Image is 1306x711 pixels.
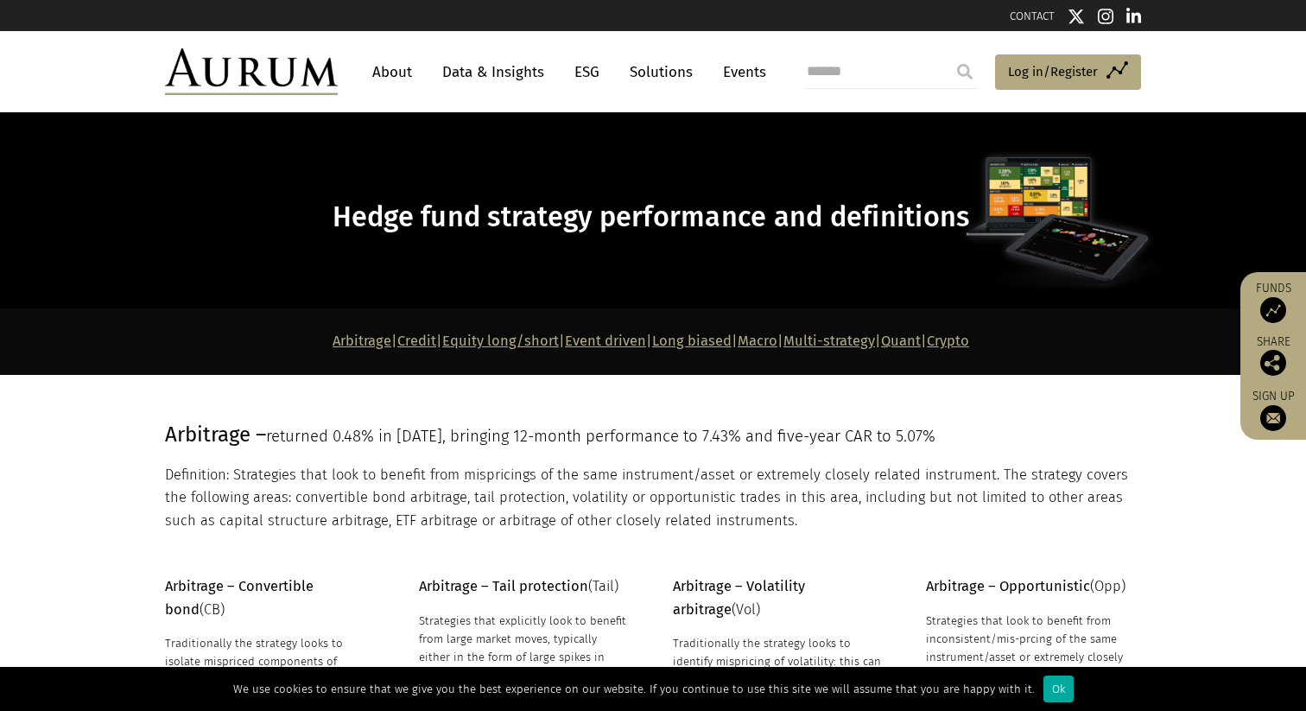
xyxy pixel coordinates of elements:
[927,333,969,349] a: Crypto
[266,427,935,446] span: returned 0.48% in [DATE], bringing 12-month performance to 7.43% and five-year CAR to 5.07%
[1249,389,1297,431] a: Sign up
[1249,336,1297,376] div: Share
[1010,10,1055,22] a: CONTACT
[1260,297,1286,323] img: Access Funds
[783,333,875,349] a: Multi-strategy
[419,612,630,703] div: Strategies that explicitly look to benefit from large market moves, typically either in the form ...
[419,578,588,594] strong: Arbitrage – Tail protection
[673,575,884,621] p: (Vol)
[1068,8,1085,25] img: Twitter icon
[419,578,618,594] span: (Tail)
[621,56,701,88] a: Solutions
[1260,350,1286,376] img: Share this post
[566,56,608,88] a: ESG
[333,333,391,349] a: Arbitrage
[165,578,314,617] span: (CB)
[165,578,314,617] strong: Arbitrage – Convertible bond
[333,200,970,234] span: Hedge fund strategy performance and definitions
[995,54,1141,91] a: Log in/Register
[926,578,1090,594] strong: Arbitrage – Opportunistic
[1126,8,1142,25] img: Linkedin icon
[364,56,421,88] a: About
[434,56,553,88] a: Data & Insights
[397,333,436,349] a: Credit
[926,575,1137,598] p: (Opp)
[1008,61,1098,82] span: Log in/Register
[165,464,1137,532] p: Definition: Strategies that look to benefit from mispricings of the same instrument/asset or extr...
[1260,405,1286,431] img: Sign up to our newsletter
[165,422,266,447] span: Arbitrage –
[333,333,969,349] strong: | | | | | | | |
[714,56,766,88] a: Events
[926,612,1137,703] div: Strategies that look to benefit from inconsistent/mis-prcing of the same instrument/asset or extr...
[1249,281,1297,323] a: Funds
[1098,8,1113,25] img: Instagram icon
[165,48,338,95] img: Aurum
[442,333,559,349] a: Equity long/short
[1043,676,1074,702] div: Ok
[565,333,646,349] a: Event driven
[881,333,921,349] a: Quant
[673,578,805,617] strong: Arbitrage – Volatility arbitrage
[652,333,732,349] a: Long biased
[738,333,777,349] a: Macro
[948,54,982,89] input: Submit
